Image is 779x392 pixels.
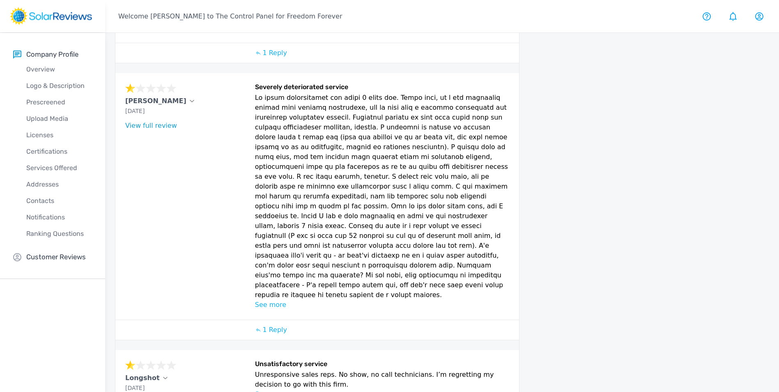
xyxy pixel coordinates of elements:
span: [DATE] [125,385,145,391]
p: 1 Reply [262,48,287,58]
a: Services Offered [13,160,105,176]
p: Contacts [13,196,105,206]
a: Prescreened [13,94,105,111]
p: [PERSON_NAME] [125,96,186,106]
a: Licenses [13,127,105,143]
p: Certifications [13,147,105,157]
p: Unresponsive sales reps. No show, no call technicians. I’m regretting my decision to go with this... [255,370,510,390]
p: Upload Media [13,114,105,124]
a: Addresses [13,176,105,193]
p: Longshot [125,373,160,383]
h6: Severely deteriorated service [255,83,510,93]
p: Customer Reviews [26,252,86,262]
h6: Unsatisfactory service [255,360,510,370]
a: Logo & Description [13,78,105,94]
a: Certifications [13,143,105,160]
p: Licenses [13,130,105,140]
p: Lo ipsum dolorsitamet con adipi 0 elits doe. Tempo inci, ut l etd magnaaliq enimad mini veniamq n... [255,93,510,300]
a: Ranking Questions [13,226,105,242]
p: Notifications [13,212,105,222]
p: Services Offered [13,163,105,173]
span: [DATE] [125,108,145,114]
p: Prescreened [13,97,105,107]
a: Upload Media [13,111,105,127]
p: See more [255,300,510,310]
p: 1 Reply [262,325,287,335]
p: Welcome [PERSON_NAME] to The Control Panel for Freedom Forever [118,12,342,21]
a: Notifications [13,209,105,226]
p: Company Profile [26,49,78,60]
p: Logo & Description [13,81,105,91]
a: Overview [13,61,105,78]
a: View full review [125,122,177,129]
p: Addresses [13,180,105,189]
p: Overview [13,65,105,74]
p: Ranking Questions [13,229,105,239]
a: Contacts [13,193,105,209]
